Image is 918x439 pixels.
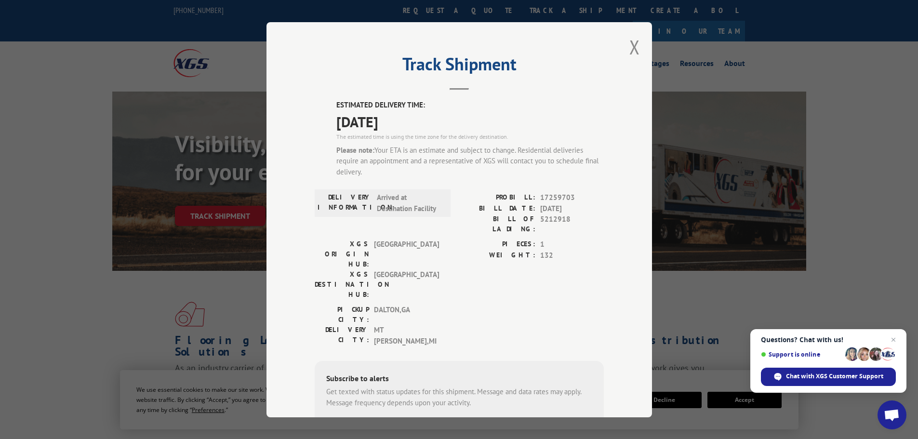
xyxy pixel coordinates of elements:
div: Subscribe to alerts [326,372,592,386]
span: MT [PERSON_NAME] , MI [374,325,439,346]
span: Chat with XGS Customer Support [786,372,883,381]
div: Chat with XGS Customer Support [761,368,896,386]
span: 17259703 [540,192,604,203]
span: [GEOGRAPHIC_DATA] [374,269,439,300]
label: BILL OF LADING: [459,214,535,234]
span: Support is online [761,351,842,358]
span: 5212918 [540,214,604,234]
div: Open chat [878,400,906,429]
label: DELIVERY CITY: [315,325,369,346]
span: 132 [540,250,604,261]
label: DELIVERY INFORMATION: [318,192,372,214]
label: PROBILL: [459,192,535,203]
label: PICKUP CITY: [315,305,369,325]
label: ESTIMATED DELIVERY TIME: [336,100,604,111]
span: Questions? Chat with us! [761,336,896,344]
div: Your ETA is an estimate and subject to change. Residential deliveries require an appointment and ... [336,145,604,177]
span: [DATE] [336,110,604,132]
label: PIECES: [459,239,535,250]
label: WEIGHT: [459,250,535,261]
label: XGS DESTINATION HUB: [315,269,369,300]
span: DALTON , GA [374,305,439,325]
div: The estimated time is using the time zone for the delivery destination. [336,132,604,141]
span: [DATE] [540,203,604,214]
span: 1 [540,239,604,250]
strong: Please note: [336,145,374,154]
label: XGS ORIGIN HUB: [315,239,369,269]
button: Close modal [629,34,640,60]
span: Arrived at Destination Facility [377,192,442,214]
div: Get texted with status updates for this shipment. Message and data rates may apply. Message frequ... [326,386,592,408]
h2: Track Shipment [315,57,604,76]
span: [GEOGRAPHIC_DATA] [374,239,439,269]
span: Close chat [888,334,899,346]
label: BILL DATE: [459,203,535,214]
